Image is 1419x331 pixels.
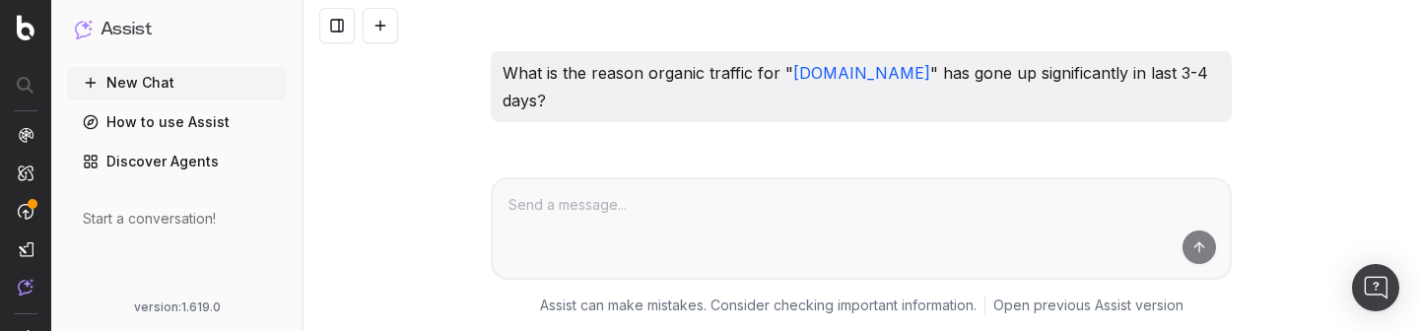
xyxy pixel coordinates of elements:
[101,16,152,43] h1: Assist
[18,203,34,220] img: Activation
[18,165,34,181] img: Intelligence
[18,279,34,296] img: Assist
[67,146,287,177] a: Discover Agents
[75,16,279,43] button: Assist
[503,59,1220,114] p: What is the reason organic traffic for " " has gone up significantly in last 3-4 days?
[75,20,93,38] img: Assist
[75,299,279,315] div: version: 1.619.0
[67,67,287,99] button: New Chat
[18,127,34,143] img: Analytics
[18,241,34,257] img: Studio
[67,106,287,138] a: How to use Assist
[1352,264,1399,311] div: Open Intercom Messenger
[83,209,271,229] div: Start a conversation!
[993,296,1183,315] a: Open previous Assist version
[17,15,34,40] img: Botify logo
[793,63,930,83] a: [DOMAIN_NAME]
[540,296,977,315] p: Assist can make mistakes. Consider checking important information.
